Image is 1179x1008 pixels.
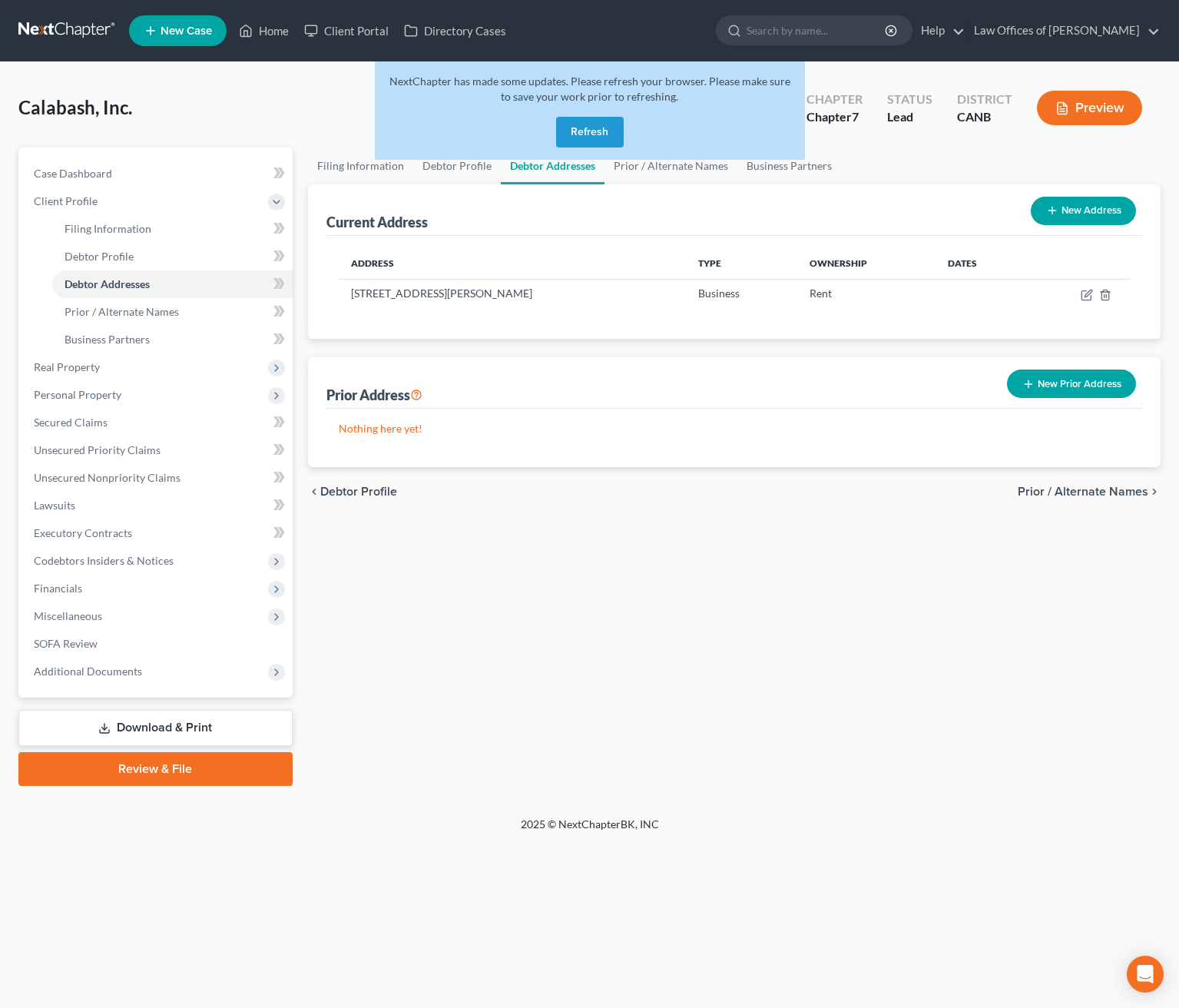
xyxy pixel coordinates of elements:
[22,436,293,464] a: Unsecured Priority Claims
[52,326,293,353] a: Business Partners
[339,279,686,308] td: [STREET_ADDRESS][PERSON_NAME]
[887,108,932,126] div: Lead
[852,109,859,124] span: 7
[806,108,863,126] div: Chapter
[161,25,212,37] span: New Case
[308,148,413,184] a: Filing Information
[806,91,863,108] div: Chapter
[65,277,150,290] span: Debtor Addresses
[34,167,112,180] span: Case Dashboard
[957,108,1012,126] div: CANB
[22,630,293,658] a: SOFA Review
[326,213,428,231] div: Current Address
[396,17,514,45] a: Directory Cases
[52,243,293,270] a: Debtor Profile
[913,17,965,45] a: Help
[34,554,174,567] span: Codebtors Insiders & Notices
[1018,486,1161,498] button: Prior / Alternate Names chevron_right
[296,17,396,45] a: Client Portal
[1127,956,1164,993] div: Open Intercom Messenger
[34,499,75,512] span: Lawsuits
[686,248,797,279] th: Type
[747,16,887,45] input: Search by name...
[34,388,121,401] span: Personal Property
[52,215,293,243] a: Filing Information
[52,270,293,298] a: Debtor Addresses
[556,117,624,148] button: Refresh
[797,248,936,279] th: Ownership
[34,471,180,484] span: Unsecured Nonpriority Claims
[339,421,1130,436] p: Nothing here yet!
[34,526,132,539] span: Executory Contracts
[22,409,293,436] a: Secured Claims
[797,279,936,308] td: Rent
[320,486,397,498] span: Debtor Profile
[308,486,320,498] i: chevron_left
[152,817,1028,844] div: 2025 © NextChapterBK, INC
[966,17,1160,45] a: Law Offices of [PERSON_NAME]
[326,386,422,404] div: Prior Address
[65,250,134,263] span: Debtor Profile
[34,609,102,622] span: Miscellaneous
[34,416,108,429] span: Secured Claims
[1007,370,1136,398] button: New Prior Address
[1018,486,1148,498] span: Prior / Alternate Names
[308,486,397,498] button: chevron_left Debtor Profile
[22,464,293,492] a: Unsecured Nonpriority Claims
[18,752,293,786] a: Review & File
[339,248,686,279] th: Address
[65,305,179,318] span: Prior / Alternate Names
[65,222,151,235] span: Filing Information
[18,710,293,746] a: Download & Print
[887,91,932,108] div: Status
[18,96,132,118] span: Calabash, Inc.
[957,91,1012,108] div: District
[1037,91,1142,125] button: Preview
[34,637,98,650] span: SOFA Review
[1148,486,1161,498] i: chevron_right
[22,160,293,187] a: Case Dashboard
[34,194,98,207] span: Client Profile
[34,443,161,456] span: Unsecured Priority Claims
[22,519,293,547] a: Executory Contracts
[231,17,296,45] a: Home
[389,75,790,103] span: NextChapter has made some updates. Please refresh your browser. Please make sure to save your wor...
[1031,197,1136,225] button: New Address
[34,360,100,373] span: Real Property
[936,248,1026,279] th: Dates
[34,665,142,678] span: Additional Documents
[22,492,293,519] a: Lawsuits
[52,298,293,326] a: Prior / Alternate Names
[686,279,797,308] td: Business
[65,333,150,346] span: Business Partners
[34,582,82,595] span: Financials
